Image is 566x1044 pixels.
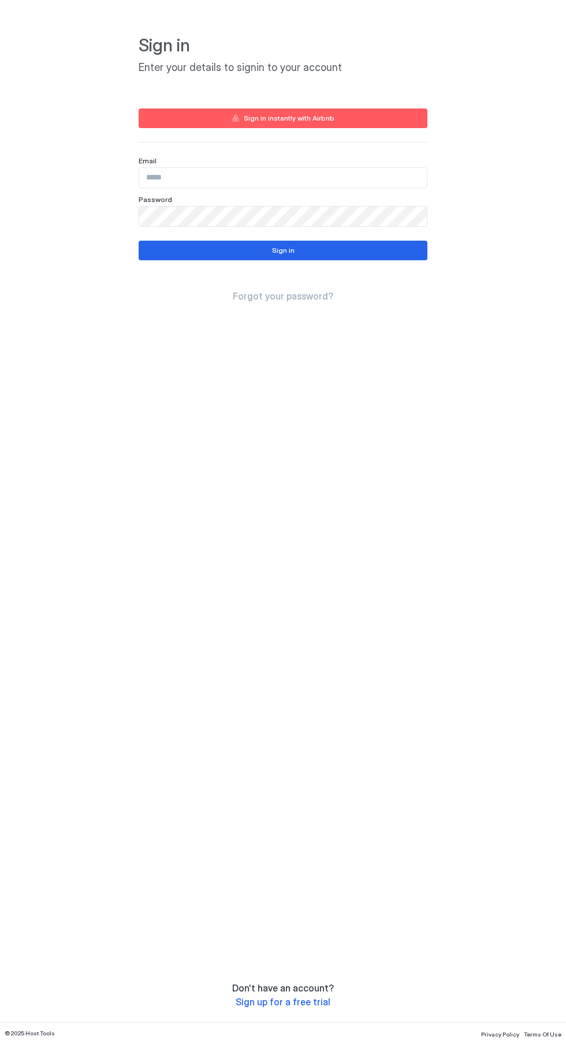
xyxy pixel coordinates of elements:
[139,108,427,128] button: Sign in instantly with Airbnb
[272,245,295,256] div: Sign in
[139,35,427,57] span: Sign in
[139,195,172,204] span: Password
[5,1030,55,1037] span: © 2025 Host Tools
[481,1031,519,1038] span: Privacy Policy
[139,156,157,165] span: Email
[139,207,427,226] input: Input Field
[244,113,334,124] div: Sign in instantly with Airbnb
[236,996,330,1008] a: Sign up for a free trial
[139,168,427,188] input: Input Field
[481,1027,519,1039] a: Privacy Policy
[524,1027,561,1039] a: Terms Of Use
[524,1031,561,1038] span: Terms Of Use
[232,982,334,994] span: Don't have an account?
[139,61,427,74] span: Enter your details to signin to your account
[139,241,427,260] button: Sign in
[233,290,333,302] a: Forgot your password?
